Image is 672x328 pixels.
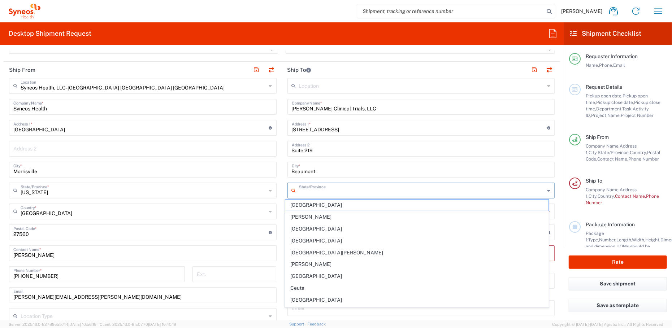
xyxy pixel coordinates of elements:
span: Department, [596,106,622,111]
button: Save as template [569,299,667,312]
span: Pickup open date, [586,93,623,99]
span: [GEOGRAPHIC_DATA] [285,223,549,235]
span: [DATE] 10:40:19 [148,322,176,327]
span: Country, [598,193,615,199]
span: Ship To [586,178,602,184]
span: [GEOGRAPHIC_DATA] [285,200,549,211]
span: Name, [586,62,599,68]
span: Phone Number [628,156,659,162]
span: [PERSON_NAME] [285,211,549,223]
span: Ship From [586,134,609,140]
button: Save shipment [569,277,667,290]
span: Ceuta [285,283,549,294]
span: Server: 2025.16.0-82789e55714 [9,322,96,327]
h2: Shipment Checklist [570,29,641,38]
span: Length, [616,237,632,242]
a: Support [289,322,307,326]
span: Height, [645,237,660,242]
span: Company Name, [586,187,620,192]
span: Comunitat Autònoma de [PERSON_NAME][GEOGRAPHIC_DATA] [285,306,549,318]
span: Email [613,62,625,68]
span: Number, [599,237,616,242]
button: Rate [569,255,667,269]
span: Copyright © [DATE]-[DATE] Agistix Inc., All Rights Reserved [552,321,663,328]
h2: Desktop Shipment Request [9,29,91,38]
input: Shipment, tracking or reference number [357,4,544,18]
span: Company Name, [586,143,620,149]
span: Project Name, [591,113,621,118]
span: [PERSON_NAME] [561,8,602,14]
span: Task, [622,106,633,111]
span: [GEOGRAPHIC_DATA] [285,235,549,246]
span: Package Information [586,222,635,227]
span: [GEOGRAPHIC_DATA] [285,271,549,282]
span: Pickup close date, [596,100,634,105]
span: Type, [588,237,599,242]
h2: Ship To [287,66,311,74]
span: State/Province, [598,150,630,155]
span: City, [589,193,598,199]
span: Country, [630,150,647,155]
span: Request Details [586,84,622,90]
span: [GEOGRAPHIC_DATA] [285,294,549,306]
span: [GEOGRAPHIC_DATA][PERSON_NAME] [285,247,549,258]
span: Width, [632,237,645,242]
a: Feedback [307,322,326,326]
span: [DATE] 10:56:16 [68,322,96,327]
span: Contact Name, [615,193,646,199]
span: Client: 2025.16.0-8fc0770 [100,322,176,327]
span: [PERSON_NAME] [285,259,549,270]
span: Contact Name, [597,156,628,162]
span: Requester Information [586,53,638,59]
h2: Ship From [9,66,35,74]
span: Project Number [621,113,654,118]
span: City, [589,150,598,155]
span: Phone, [599,62,613,68]
span: Package 1: [586,231,604,242]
